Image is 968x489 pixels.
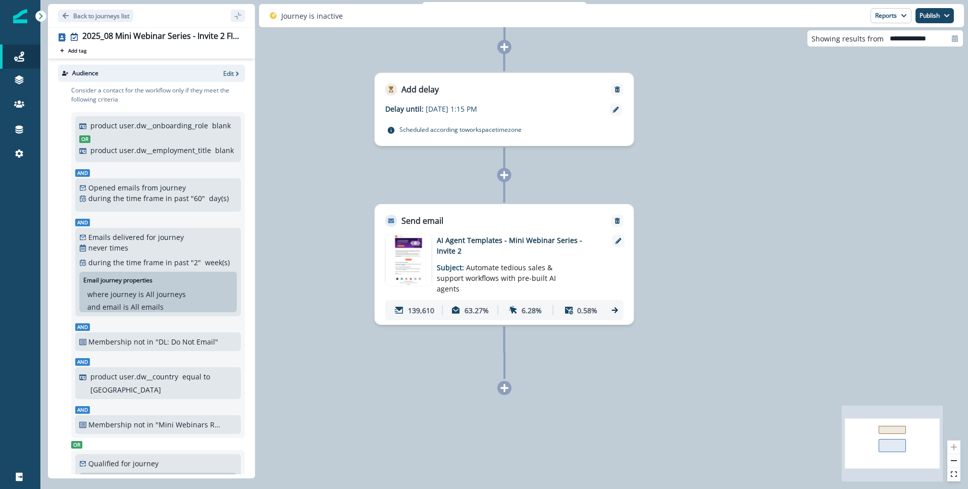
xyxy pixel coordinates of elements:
[871,8,911,23] button: Reports
[75,169,90,177] span: And
[134,419,154,430] p: not in
[123,302,129,312] p: is
[72,69,98,78] p: Audience
[401,215,443,227] p: Send email
[465,305,489,316] p: 63.27%
[90,120,208,131] p: product user.dw__onboarding_role
[166,257,189,268] p: in past
[75,406,90,414] span: And
[401,83,439,95] p: Add delay
[73,12,129,20] p: Back to journeys list
[88,336,132,347] p: Membership
[577,305,597,316] p: 0.58%
[522,305,542,316] p: 6.28%
[947,468,960,481] button: fit view
[281,11,343,21] p: Journey is inactive
[83,276,152,285] p: Email journey properties
[811,33,884,44] p: Showing results from
[87,302,121,312] p: and email
[426,104,552,114] p: [DATE] 1:15 PM
[437,263,556,294] span: Automate tedious sales & support workflows with pre-built AI agents
[156,419,224,430] p: "Mini Webinars Registration List (Salesforce Campaigns)"
[231,10,245,22] button: sidebar collapse toggle
[75,219,90,226] span: And
[146,289,186,300] p: All journeys
[504,326,505,379] g: Edge from 277f4966-6b75-4ed9-a70e-6c844bf41c6e to node-add-under-90cc7210-00e5-4e52-a85b-bfd0fa67...
[88,182,186,193] p: Opened emails from journey
[88,232,184,242] p: Emails delivered for journey
[88,242,108,253] p: never
[215,145,234,156] p: blank
[134,336,154,347] p: not in
[75,358,90,366] span: And
[609,217,626,224] button: Remove
[212,120,231,131] p: blank
[138,289,144,300] p: is
[223,69,241,78] button: Edit
[375,73,634,146] div: Add delayRemoveDelay until:[DATE] 1:15 PMScheduled according toworkspacetimezone
[75,323,90,331] span: And
[209,193,229,204] p: day(s)
[88,458,159,469] p: Qualified for journey
[88,193,164,204] p: during the time frame
[88,419,132,430] p: Membership
[87,289,136,300] p: where journey
[58,10,133,22] button: Go back
[71,441,82,449] span: Or
[88,257,164,268] p: during the time frame
[191,193,205,204] p: " 60 "
[58,46,88,55] button: Add tag
[223,69,234,78] p: Edit
[182,371,210,382] p: equal to
[205,257,230,268] p: week(s)
[437,235,598,256] p: AI Agent Templates - Mini Webinar Series - Invite 2
[131,302,164,312] p: All emails
[385,104,426,114] p: Delay until:
[71,86,245,104] p: Consider a contact for the workflow only if they meet the following criteria
[386,235,431,285] img: email asset unavailable
[166,193,189,204] p: in past
[90,384,161,395] p: [GEOGRAPHIC_DATA]
[375,204,634,325] div: Send emailRemoveemail asset unavailableAI Agent Templates - Mini Webinar Series - Invite 2Subject...
[947,454,960,468] button: zoom out
[915,8,954,23] button: Publish
[90,371,178,382] p: product user.dw__country
[609,86,626,93] button: Remove
[191,257,201,268] p: " 2 "
[13,9,27,23] img: Inflection
[110,242,128,253] p: times
[437,256,563,294] p: Subject:
[79,135,90,143] span: Or
[68,47,86,54] p: Add tag
[82,31,241,42] div: 2025_08 Mini Webinar Series - Invite 2 FINAL
[399,124,522,134] p: Scheduled according to workspace timezone
[156,336,224,347] p: "DL: Do Not Email"
[90,145,211,156] p: product user.dw__employment_title
[408,305,434,316] p: 139,610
